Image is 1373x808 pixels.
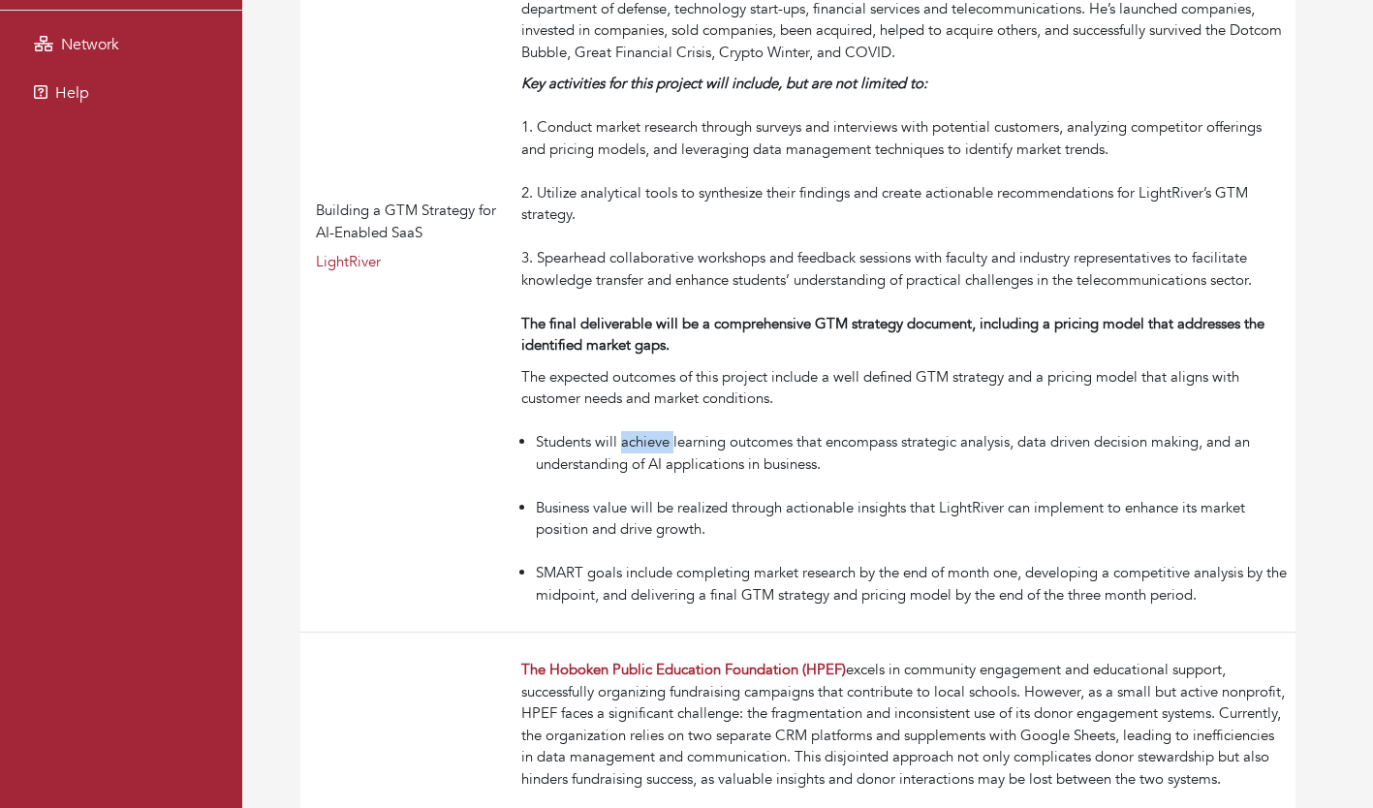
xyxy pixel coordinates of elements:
[521,660,846,679] a: The Hoboken Public Education Foundation (HPEF)
[536,497,1288,541] li: Business value will be realized through actionable insights that LightRiver can implement to enha...
[521,74,927,93] em: Key activities for this project will include, but are not limited to:
[521,366,1288,432] div: The expected outcomes of this project include a well defined GTM strategy and a pricing model tha...
[316,200,506,243] div: Building a GTM Strategy for AI-Enabled SaaS
[536,431,1288,475] li: Students will achieve learning outcomes that encompass strategic analysis, data driven decision m...
[5,25,237,64] a: Network
[316,252,381,271] a: LightRiver
[521,73,1288,357] div: 1. Conduct market research through surveys and interviews with potential customers, analyzing com...
[5,74,237,112] a: Help
[61,34,119,55] span: Network
[521,314,1264,356] strong: The final deliverable will be a comprehensive GTM strategy document, including a pricing model th...
[55,82,89,104] span: Help
[536,562,1288,606] li: SMART goals include completing market research by the end of month one, developing a competitive ...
